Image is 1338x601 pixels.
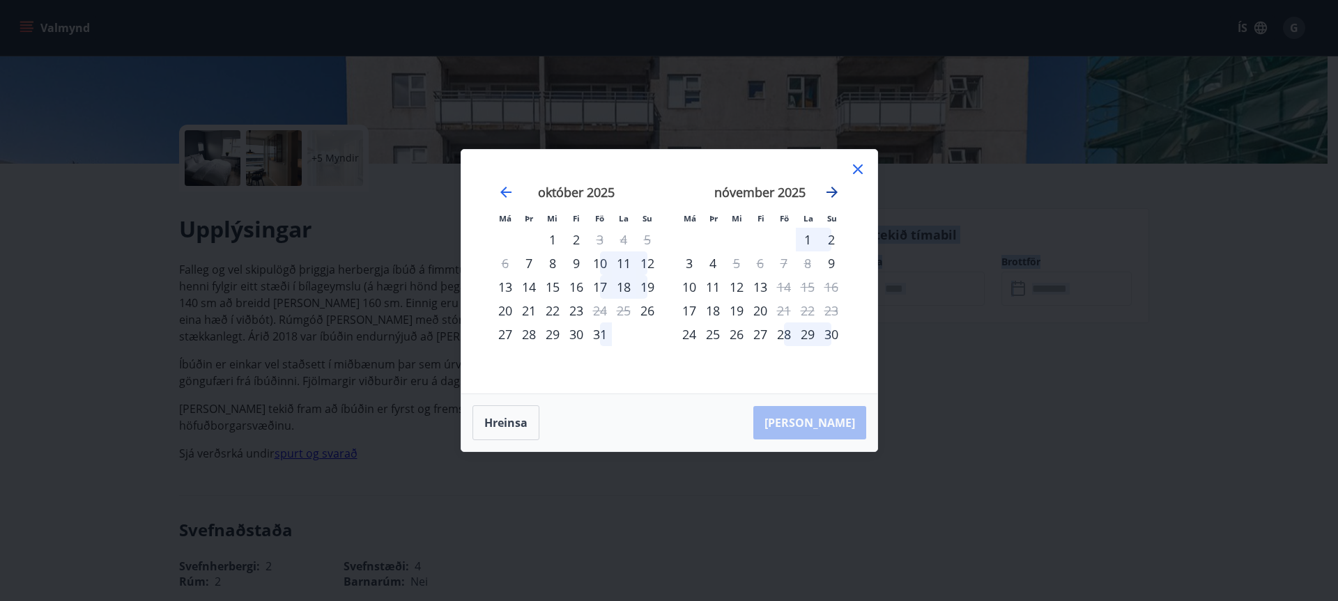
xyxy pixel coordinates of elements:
[588,275,612,299] td: föstudagur, 17. október 2025
[677,299,701,322] td: mánudagur, 17. nóvember 2025
[499,213,512,224] small: Má
[517,299,541,322] div: 21
[677,322,701,346] td: mánudagur, 24. nóvember 2025
[725,299,748,322] td: miðvikudagur, 19. nóvember 2025
[748,275,772,299] td: fimmtudagur, 13. nóvember 2025
[517,275,541,299] div: 14
[517,251,541,275] div: Aðeins innritun í boði
[820,251,843,275] div: Aðeins innritun í boði
[701,251,725,275] div: 4
[796,275,820,299] td: Not available. laugardagur, 15. nóvember 2025
[588,322,612,346] td: föstudagur, 31. október 2025
[588,251,612,275] div: 10
[725,275,748,299] div: 12
[541,275,564,299] td: miðvikudagur, 15. október 2025
[701,299,725,322] div: 18
[796,322,820,346] div: 29
[827,213,837,224] small: Su
[541,228,564,251] div: 1
[820,228,843,251] div: 2
[636,299,659,322] div: Aðeins innritun í boði
[588,299,612,322] td: Not available. föstudagur, 24. október 2025
[796,228,820,251] td: laugardagur, 1. nóvember 2025
[541,322,564,346] td: miðvikudagur, 29. október 2025
[472,405,539,440] button: Hreinsa
[772,299,796,322] div: Aðeins útritun í boði
[564,275,588,299] td: fimmtudagur, 16. október 2025
[820,299,843,322] td: Not available. sunnudagur, 23. nóvember 2025
[820,322,843,346] td: sunnudagur, 30. nóvember 2025
[636,251,659,275] td: sunnudagur, 12. október 2025
[564,228,588,251] div: 2
[772,275,796,299] div: Aðeins útritun í boði
[612,299,636,322] td: Not available. laugardagur, 25. október 2025
[820,251,843,275] td: sunnudagur, 9. nóvember 2025
[780,213,789,224] small: Fö
[725,299,748,322] div: 19
[493,299,517,322] td: mánudagur, 20. október 2025
[701,322,725,346] div: 25
[493,251,517,275] td: Not available. mánudagur, 6. október 2025
[677,275,701,299] div: 10
[588,228,612,251] div: Aðeins útritun í boði
[541,251,564,275] td: miðvikudagur, 8. október 2025
[573,213,580,224] small: Fi
[619,213,629,224] small: La
[772,322,796,346] div: 28
[564,251,588,275] div: 9
[748,299,772,322] td: fimmtudagur, 20. nóvember 2025
[493,299,517,322] div: 20
[493,322,517,346] td: mánudagur, 27. október 2025
[541,322,564,346] div: 29
[517,322,541,346] td: þriðjudagur, 28. október 2025
[701,251,725,275] td: þriðjudagur, 4. nóvember 2025
[517,299,541,322] td: þriðjudagur, 21. október 2025
[684,213,696,224] small: Má
[612,228,636,251] td: Not available. laugardagur, 4. október 2025
[758,213,764,224] small: Fi
[595,213,604,224] small: Fö
[803,213,813,224] small: La
[643,213,652,224] small: Su
[701,275,725,299] td: þriðjudagur, 11. nóvember 2025
[714,184,806,201] strong: nóvember 2025
[820,322,843,346] div: 30
[564,228,588,251] td: fimmtudagur, 2. október 2025
[796,251,820,275] td: Not available. laugardagur, 8. nóvember 2025
[772,275,796,299] td: Not available. föstudagur, 14. nóvember 2025
[588,299,612,322] div: Aðeins útritun í boði
[636,275,659,299] td: sunnudagur, 19. október 2025
[547,213,557,224] small: Mi
[541,228,564,251] td: miðvikudagur, 1. október 2025
[541,251,564,275] div: 8
[748,275,772,299] div: 13
[677,322,701,346] div: Aðeins innritun í boði
[541,299,564,322] td: miðvikudagur, 22. október 2025
[517,275,541,299] td: þriðjudagur, 14. október 2025
[701,275,725,299] div: 11
[541,299,564,322] div: 22
[725,275,748,299] td: miðvikudagur, 12. nóvember 2025
[498,184,514,201] div: Move backward to switch to the previous month.
[564,251,588,275] td: fimmtudagur, 9. október 2025
[517,251,541,275] td: þriðjudagur, 7. október 2025
[525,213,533,224] small: Þr
[677,251,701,275] td: mánudagur, 3. nóvember 2025
[796,299,820,322] td: Not available. laugardagur, 22. nóvember 2025
[732,213,742,224] small: Mi
[612,251,636,275] div: 11
[820,275,843,299] td: Not available. sunnudagur, 16. nóvember 2025
[564,299,588,322] div: 23
[748,322,772,346] div: 27
[588,251,612,275] td: föstudagur, 10. október 2025
[748,299,772,322] div: 20
[588,228,612,251] td: Not available. föstudagur, 3. október 2025
[701,299,725,322] td: þriðjudagur, 18. nóvember 2025
[517,322,541,346] div: 28
[564,322,588,346] td: fimmtudagur, 30. október 2025
[701,322,725,346] td: þriðjudagur, 25. nóvember 2025
[612,251,636,275] td: laugardagur, 11. október 2025
[772,322,796,346] td: föstudagur, 28. nóvember 2025
[677,275,701,299] td: mánudagur, 10. nóvember 2025
[725,251,748,275] div: Aðeins útritun í boði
